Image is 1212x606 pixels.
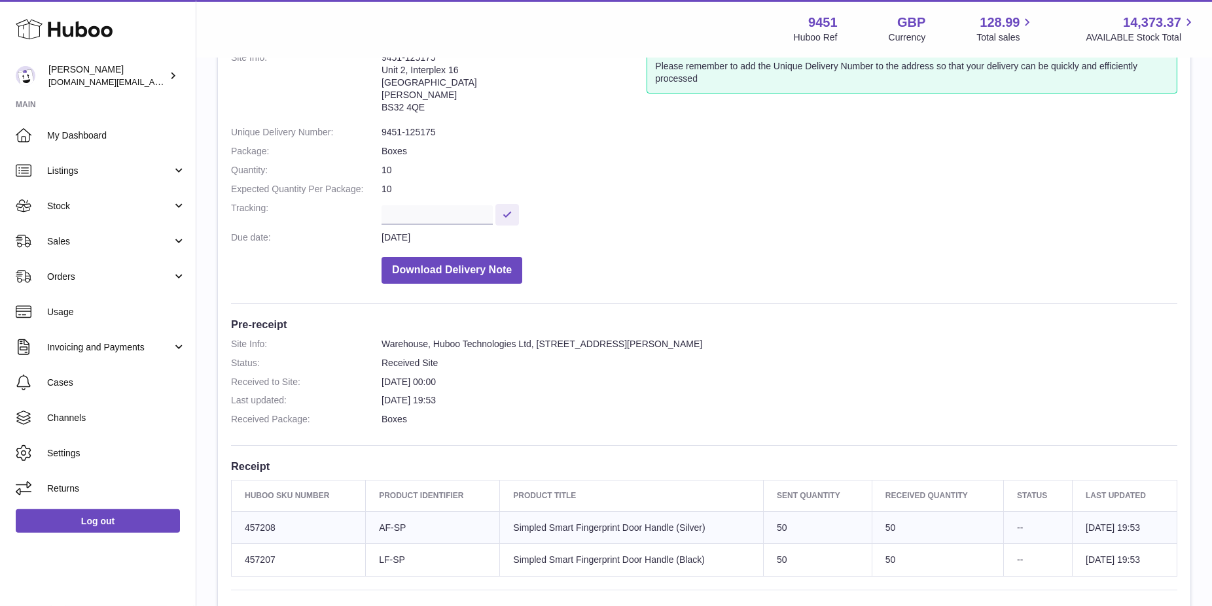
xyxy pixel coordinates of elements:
[231,338,382,350] dt: Site Info:
[47,129,186,142] span: My Dashboard
[764,511,872,544] td: 50
[382,183,1177,195] dd: 10
[231,126,382,139] dt: Unique Delivery Number:
[889,31,926,44] div: Currency
[382,394,1177,407] dd: [DATE] 19:53
[232,511,366,544] td: 457208
[808,14,838,31] strong: 9451
[231,394,382,407] dt: Last updated:
[231,164,382,177] dt: Quantity:
[976,31,1035,44] span: Total sales
[231,459,1177,473] h3: Receipt
[382,338,1177,350] dd: Warehouse, Huboo Technologies Ltd, [STREET_ADDRESS][PERSON_NAME]
[500,544,764,577] td: Simpled Smart Fingerprint Door Handle (Black)
[231,376,382,388] dt: Received to Site:
[48,76,260,87] span: [DOMAIN_NAME][EMAIL_ADDRESS][DOMAIN_NAME]
[366,511,500,544] td: AF-SP
[382,257,522,284] button: Download Delivery Note
[47,377,186,389] span: Cases
[231,231,382,244] dt: Due date:
[382,52,647,120] address: 9451-125175 Unit 2, Interplex 16 [GEOGRAPHIC_DATA] [PERSON_NAME] BS32 4QE
[231,357,382,369] dt: Status:
[764,544,872,577] td: 50
[382,231,1177,244] dd: [DATE]
[794,31,838,44] div: Huboo Ref
[47,271,172,283] span: Orders
[16,66,35,86] img: amir.ch@gmail.com
[1073,511,1177,544] td: [DATE] 19:53
[1003,544,1072,577] td: --
[231,183,382,195] dt: Expected Quantity Per Package:
[366,544,500,577] td: LF-SP
[47,412,186,424] span: Channels
[764,480,872,511] th: Sent Quantity
[47,235,172,248] span: Sales
[16,509,180,533] a: Log out
[382,164,1177,177] dd: 10
[1086,31,1196,44] span: AVAILABLE Stock Total
[47,306,186,318] span: Usage
[647,52,1177,93] div: Please remember to add the Unique Delivery Number to the address so that your delivery can be qui...
[47,165,172,177] span: Listings
[1123,14,1181,31] span: 14,373.37
[872,544,1003,577] td: 50
[382,126,1177,139] dd: 9451-125175
[1073,544,1177,577] td: [DATE] 19:53
[1003,511,1072,544] td: --
[231,145,382,158] dt: Package:
[872,511,1003,544] td: 50
[1003,480,1072,511] th: Status
[382,357,1177,369] dd: Received Site
[48,63,166,88] div: [PERSON_NAME]
[231,413,382,426] dt: Received Package:
[231,317,1177,331] h3: Pre-receipt
[897,14,925,31] strong: GBP
[47,447,186,460] span: Settings
[872,480,1003,511] th: Received Quantity
[382,145,1177,158] dd: Boxes
[232,544,366,577] td: 457207
[231,52,382,120] dt: Site Info:
[980,14,1020,31] span: 128.99
[500,480,764,511] th: Product title
[47,482,186,495] span: Returns
[1073,480,1177,511] th: Last updated
[382,413,1177,426] dd: Boxes
[366,480,500,511] th: Product Identifier
[232,480,366,511] th: Huboo SKU Number
[382,376,1177,388] dd: [DATE] 00:00
[500,511,764,544] td: Simpled Smart Fingerprint Door Handle (Silver)
[47,341,172,354] span: Invoicing and Payments
[47,200,172,212] span: Stock
[231,202,382,225] dt: Tracking:
[1086,14,1196,44] a: 14,373.37 AVAILABLE Stock Total
[976,14,1035,44] a: 128.99 Total sales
